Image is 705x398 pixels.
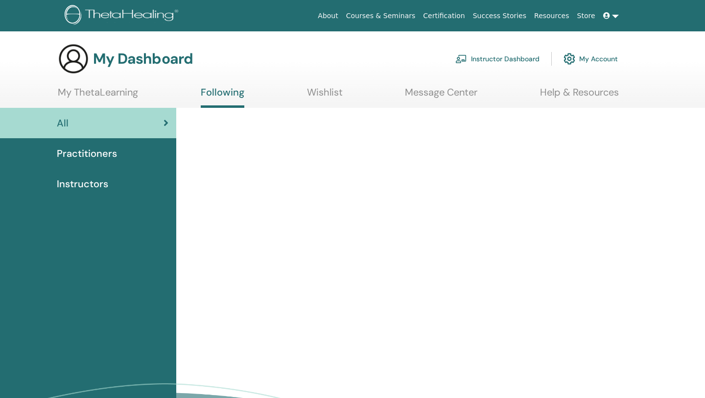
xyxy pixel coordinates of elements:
[530,7,573,25] a: Resources
[540,86,619,105] a: Help & Resources
[573,7,599,25] a: Store
[419,7,469,25] a: Certification
[57,116,69,130] span: All
[342,7,420,25] a: Courses & Seminars
[201,86,244,108] a: Following
[57,146,117,161] span: Practitioners
[314,7,342,25] a: About
[58,86,138,105] a: My ThetaLearning
[58,43,89,75] img: generic-user-icon.jpg
[564,48,618,70] a: My Account
[405,86,477,105] a: Message Center
[307,86,343,105] a: Wishlist
[455,54,467,63] img: chalkboard-teacher.svg
[57,176,108,191] span: Instructors
[65,5,182,27] img: logo.png
[455,48,540,70] a: Instructor Dashboard
[564,50,575,67] img: cog.svg
[93,50,193,68] h3: My Dashboard
[469,7,530,25] a: Success Stories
